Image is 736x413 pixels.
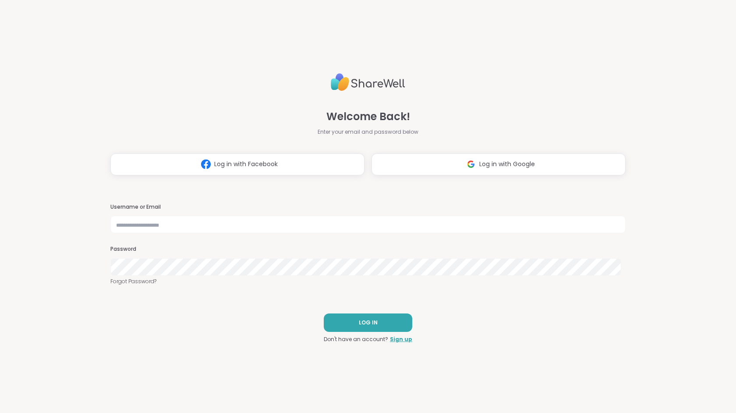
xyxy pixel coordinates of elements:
img: ShareWell Logomark [463,156,479,172]
span: Welcome Back! [326,109,410,125]
span: Log in with Facebook [214,160,278,169]
img: ShareWell Logomark [198,156,214,172]
span: Don't have an account? [324,335,388,343]
a: Forgot Password? [110,278,626,285]
span: Log in with Google [479,160,535,169]
span: Enter your email and password below [318,128,418,136]
img: ShareWell Logo [331,70,405,95]
button: Log in with Facebook [110,153,364,175]
a: Sign up [390,335,412,343]
button: Log in with Google [372,153,626,175]
h3: Password [110,246,626,253]
h3: Username or Email [110,203,626,211]
span: LOG IN [359,319,378,327]
button: LOG IN [324,313,412,332]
